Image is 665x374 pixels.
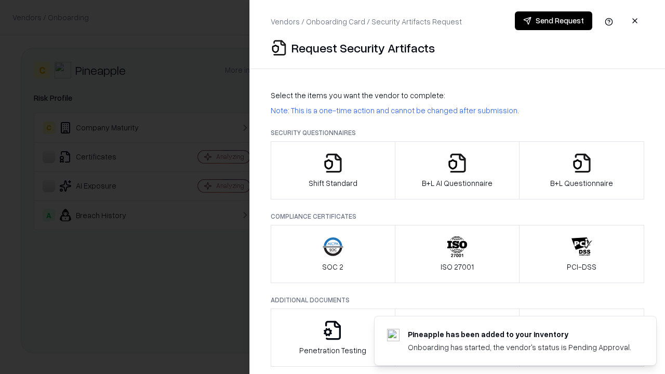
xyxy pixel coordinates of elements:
[515,11,592,30] button: Send Request
[271,16,462,27] p: Vendors / Onboarding Card / Security Artifacts Request
[408,342,631,353] div: Onboarding has started, the vendor's status is Pending Approval.
[271,225,395,283] button: SOC 2
[271,90,644,101] p: Select the items you want the vendor to complete:
[322,261,343,272] p: SOC 2
[309,178,357,189] p: Shift Standard
[395,225,520,283] button: ISO 27001
[422,178,493,189] p: B+L AI Questionnaire
[299,345,366,356] p: Penetration Testing
[395,141,520,199] button: B+L AI Questionnaire
[271,105,644,116] p: Note: This is a one-time action and cannot be changed after submission.
[519,225,644,283] button: PCI-DSS
[271,309,395,367] button: Penetration Testing
[271,212,644,221] p: Compliance Certificates
[271,141,395,199] button: Shift Standard
[271,128,644,137] p: Security Questionnaires
[408,329,631,340] div: Pineapple has been added to your inventory
[291,39,435,56] p: Request Security Artifacts
[395,309,520,367] button: Privacy Policy
[567,261,596,272] p: PCI-DSS
[441,261,474,272] p: ISO 27001
[519,141,644,199] button: B+L Questionnaire
[519,309,644,367] button: Data Processing Agreement
[387,329,400,341] img: pineappleenergy.com
[271,296,644,304] p: Additional Documents
[550,178,613,189] p: B+L Questionnaire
